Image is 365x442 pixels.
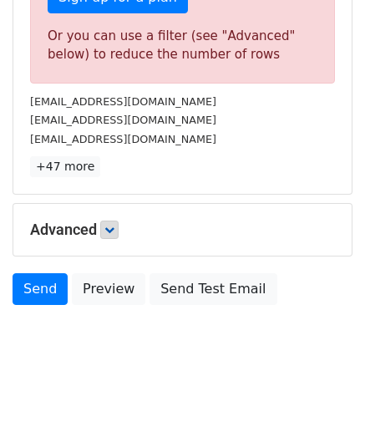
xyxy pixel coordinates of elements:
iframe: Chat Widget [281,362,365,442]
h5: Advanced [30,221,335,239]
a: Preview [72,273,145,305]
div: Or you can use a filter (see "Advanced" below) to reduce the number of rows [48,27,317,64]
small: [EMAIL_ADDRESS][DOMAIN_NAME] [30,95,216,108]
small: [EMAIL_ADDRESS][DOMAIN_NAME] [30,114,216,126]
a: Send [13,273,68,305]
a: Send Test Email [150,273,276,305]
small: [EMAIL_ADDRESS][DOMAIN_NAME] [30,133,216,145]
a: +47 more [30,156,100,177]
